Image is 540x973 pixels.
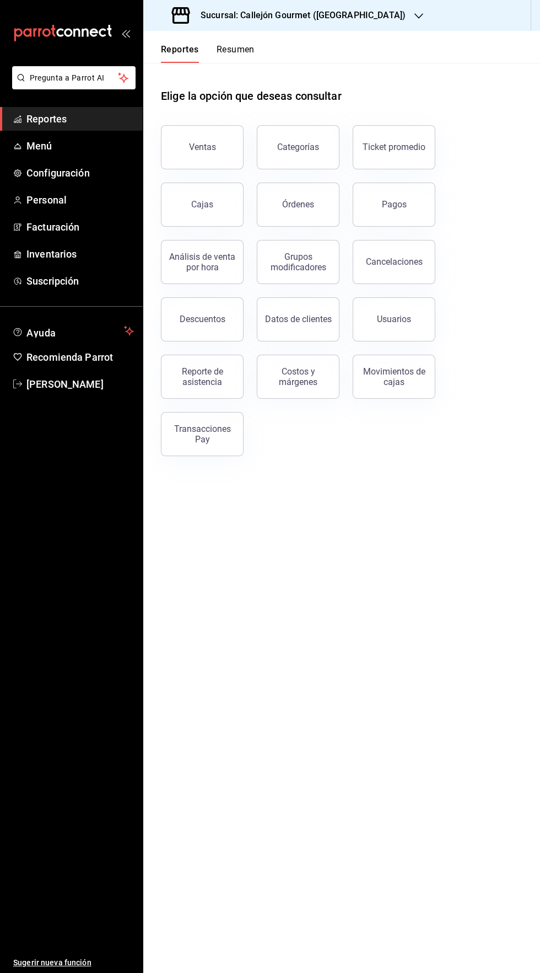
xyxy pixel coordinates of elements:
span: Ayuda [26,324,120,338]
button: Reportes [161,44,199,63]
button: Movimientos de cajas [353,355,435,399]
button: Grupos modificadores [257,240,339,284]
span: Menú [26,138,134,153]
a: Pregunta a Parrot AI [8,80,136,92]
button: Cancelaciones [353,240,435,284]
div: Descuentos [180,314,225,324]
h1: Elige la opción que deseas consultar [161,88,342,104]
button: Reporte de asistencia [161,355,244,399]
span: Configuración [26,165,134,180]
button: Descuentos [161,297,244,341]
div: Cajas [191,199,213,210]
button: Costos y márgenes [257,355,339,399]
div: Categorías [277,142,319,152]
div: Movimientos de cajas [360,366,428,387]
button: Resumen [217,44,255,63]
button: Transacciones Pay [161,412,244,456]
h3: Sucursal: Callejón Gourmet ([GEOGRAPHIC_DATA]) [192,9,406,22]
span: Reportes [26,111,134,126]
div: Grupos modificadores [264,252,332,272]
span: Personal [26,193,134,207]
span: Facturación [26,220,134,234]
div: Datos de clientes [265,314,332,324]
div: Cancelaciones [366,256,423,267]
div: Costos y márgenes [264,366,332,387]
div: Usuarios [377,314,411,324]
button: Ventas [161,125,244,169]
button: Categorías [257,125,339,169]
div: Órdenes [282,199,314,210]
button: Datos de clientes [257,297,339,341]
button: Pregunta a Parrot AI [12,66,136,89]
button: Cajas [161,183,244,227]
button: Órdenes [257,183,339,227]
button: Análisis de venta por hora [161,240,244,284]
span: Recomienda Parrot [26,350,134,365]
div: Reporte de asistencia [168,366,236,387]
span: Sugerir nueva función [13,957,134,969]
button: Pagos [353,183,435,227]
button: open_drawer_menu [121,29,130,38]
div: Pagos [382,199,407,210]
span: Pregunta a Parrot AI [30,72,118,84]
button: Usuarios [353,297,435,341]
span: Inventarios [26,247,134,261]
div: navigation tabs [161,44,255,63]
span: [PERSON_NAME] [26,377,134,392]
div: Ticket promedio [363,142,425,152]
div: Análisis de venta por hora [168,252,236,272]
button: Ticket promedio [353,125,435,169]
div: Transacciones Pay [168,424,236,445]
div: Ventas [189,142,216,152]
span: Suscripción [26,274,134,288]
